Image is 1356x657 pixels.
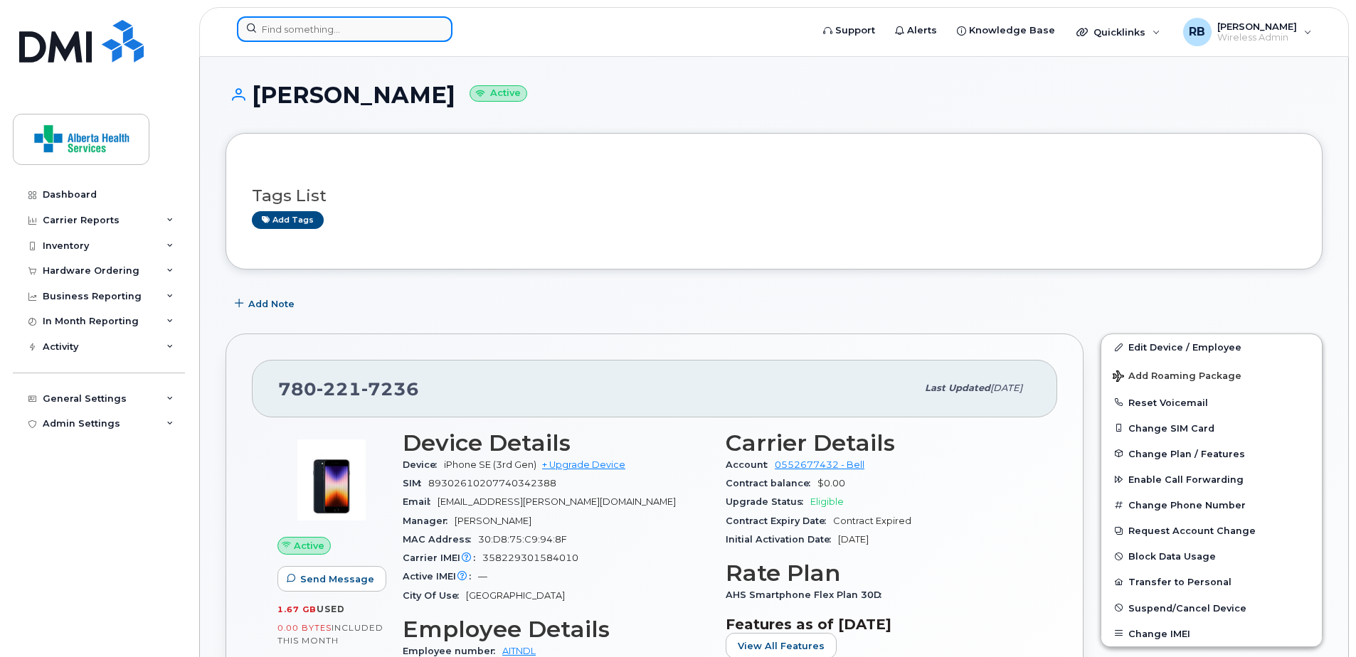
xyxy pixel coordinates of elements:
[455,516,531,526] span: [PERSON_NAME]
[277,604,317,614] span: 1.67 GB
[277,623,332,633] span: 0.00 Bytes
[1128,448,1245,459] span: Change Plan / Features
[428,478,556,488] span: 89302610207740342388
[1101,334,1322,360] a: Edit Device / Employee
[1101,621,1322,646] button: Change IMEI
[403,430,709,456] h3: Device Details
[726,616,1032,633] h3: Features as of [DATE]
[403,496,438,507] span: Email
[810,496,844,507] span: Eligible
[403,534,478,545] span: MAC Address
[294,539,324,552] span: Active
[1101,466,1322,492] button: Enable Call Forwarding
[252,187,1296,205] h3: Tags List
[361,378,419,400] span: 7236
[1101,518,1322,543] button: Request Account Change
[1128,474,1244,485] span: Enable Call Forwarding
[403,552,482,563] span: Carrier IMEI
[726,589,889,600] span: AHS Smartphone Flex Plan 30D
[726,534,838,545] span: Initial Activation Date
[1128,602,1246,613] span: Suspend/Cancel Device
[838,534,869,545] span: [DATE]
[726,430,1032,456] h3: Carrier Details
[1101,543,1322,569] button: Block Data Usage
[403,516,455,526] span: Manager
[925,383,990,393] span: Last updated
[478,571,487,582] span: —
[817,478,845,488] span: $0.00
[738,639,825,653] span: View All Features
[470,85,527,102] small: Active
[403,478,428,488] span: SIM
[478,534,567,545] span: 30:D8:75:C9:94:8F
[289,437,374,523] img: image20231002-3703462-1angbar.jpeg
[277,566,386,592] button: Send Message
[403,616,709,642] h3: Employee Details
[1101,595,1322,621] button: Suspend/Cancel Device
[226,82,1323,107] h1: [PERSON_NAME]
[542,459,625,470] a: + Upgrade Device
[726,560,1032,586] h3: Rate Plan
[317,378,361,400] span: 221
[438,496,676,507] span: [EMAIL_ADDRESS][PERSON_NAME][DOMAIN_NAME]
[502,646,536,656] a: AITNDL
[226,291,307,316] button: Add Note
[277,622,383,646] span: included this month
[726,496,810,507] span: Upgrade Status
[775,459,864,470] a: 0552677432 - Bell
[833,516,911,526] span: Contract Expired
[278,378,419,400] span: 780
[444,459,536,470] span: iPhone SE (3rd Gen)
[403,459,444,470] span: Device
[990,383,1022,393] span: [DATE]
[1101,569,1322,594] button: Transfer to Personal
[1101,390,1322,415] button: Reset Voicemail
[1113,370,1241,384] span: Add Roaming Package
[403,646,502,656] span: Employee number
[1101,441,1322,466] button: Change Plan / Features
[482,552,578,563] span: 358229301584010
[403,571,478,582] span: Active IMEI
[317,604,345,614] span: used
[466,590,565,601] span: [GEOGRAPHIC_DATA]
[1101,492,1322,518] button: Change Phone Number
[726,516,833,526] span: Contract Expiry Date
[726,459,775,470] span: Account
[248,297,295,311] span: Add Note
[1101,360,1322,390] button: Add Roaming Package
[403,590,466,601] span: City Of Use
[1101,415,1322,441] button: Change SIM Card
[252,211,324,229] a: Add tags
[300,572,374,586] span: Send Message
[726,478,817,488] span: Contract balance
